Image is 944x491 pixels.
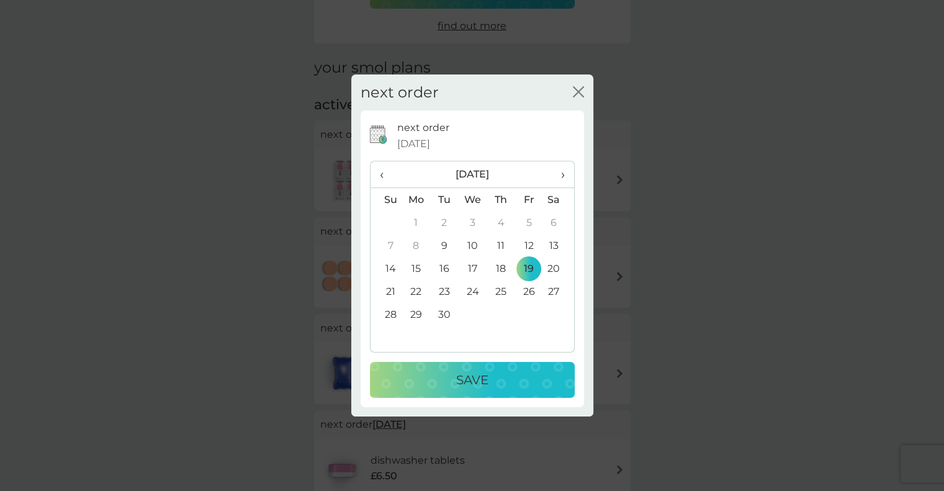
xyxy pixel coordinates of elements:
td: 23 [430,280,458,303]
td: 20 [542,257,573,280]
td: 30 [430,303,458,326]
td: 27 [542,280,573,303]
td: 25 [487,280,515,303]
td: 22 [402,280,431,303]
td: 7 [371,234,402,257]
td: 4 [487,211,515,234]
td: 29 [402,303,431,326]
td: 28 [371,303,402,326]
button: Save [370,362,575,398]
td: 9 [430,234,458,257]
td: 6 [542,211,573,234]
th: Sa [542,188,573,212]
button: close [573,86,584,99]
th: [DATE] [402,161,543,188]
td: 14 [371,257,402,280]
td: 15 [402,257,431,280]
th: We [458,188,487,212]
td: 8 [402,234,431,257]
td: 21 [371,280,402,303]
td: 19 [515,257,543,280]
th: Fr [515,188,543,212]
td: 12 [515,234,543,257]
th: Su [371,188,402,212]
td: 10 [458,234,487,257]
h2: next order [361,84,439,102]
th: Th [487,188,515,212]
span: ‹ [380,161,393,187]
td: 1 [402,211,431,234]
th: Tu [430,188,458,212]
td: 11 [487,234,515,257]
span: [DATE] [397,136,430,152]
p: next order [397,120,449,136]
td: 26 [515,280,543,303]
td: 13 [542,234,573,257]
p: Save [456,370,488,390]
td: 2 [430,211,458,234]
span: › [552,161,564,187]
td: 16 [430,257,458,280]
th: Mo [402,188,431,212]
td: 17 [458,257,487,280]
td: 5 [515,211,543,234]
td: 24 [458,280,487,303]
td: 18 [487,257,515,280]
td: 3 [458,211,487,234]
